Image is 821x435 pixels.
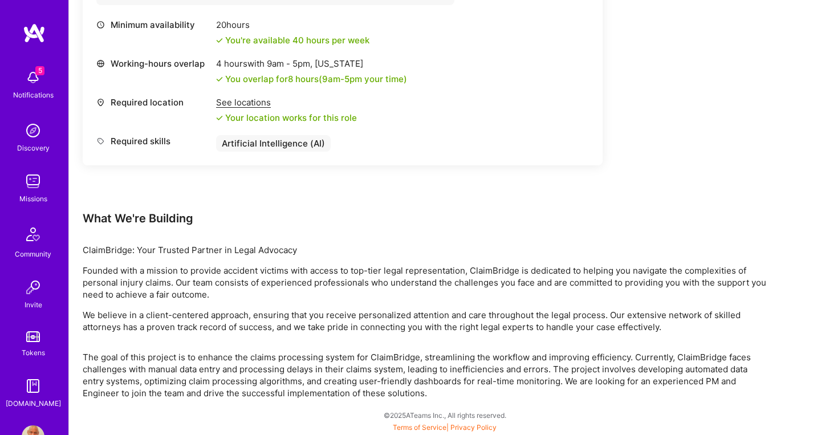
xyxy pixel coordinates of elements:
[83,309,767,333] p: We believe in a client-centered approach, ensuring that you receive personalized attention and ca...
[22,375,44,397] img: guide book
[450,423,497,432] a: Privacy Policy
[216,19,369,31] div: 20 hours
[68,401,821,429] div: © 2025 ATeams Inc., All rights reserved.
[96,135,210,147] div: Required skills
[96,58,210,70] div: Working-hours overlap
[265,58,315,69] span: 9am - 5pm ,
[22,170,44,193] img: teamwork
[83,351,767,399] p: The goal of this project is to enhance the claims processing system for ClaimBridge, streamlining...
[216,96,357,108] div: See locations
[15,248,51,260] div: Community
[22,347,45,359] div: Tokens
[17,142,50,154] div: Discovery
[322,74,362,84] span: 9am - 5pm
[96,137,105,145] i: icon Tag
[22,276,44,299] img: Invite
[393,423,446,432] a: Terms of Service
[96,96,210,108] div: Required location
[19,221,47,248] img: Community
[96,59,105,68] i: icon World
[22,66,44,89] img: bell
[96,98,105,107] i: icon Location
[83,211,767,226] div: What We're Building
[6,397,61,409] div: [DOMAIN_NAME]
[216,34,369,46] div: You're available 40 hours per week
[23,23,46,43] img: logo
[19,193,47,205] div: Missions
[35,66,44,75] span: 5
[26,331,40,342] img: tokens
[22,119,44,142] img: discovery
[96,21,105,29] i: icon Clock
[393,423,497,432] span: |
[13,89,54,101] div: Notifications
[216,115,223,121] i: icon Check
[216,37,223,44] i: icon Check
[216,58,407,70] div: 4 hours with [US_STATE]
[83,244,767,256] p: ClaimBridge: Your Trusted Partner in Legal Advocacy
[96,19,210,31] div: Minimum availability
[216,112,357,124] div: Your location works for this role
[225,73,407,85] div: You overlap for 8 hours ( your time)
[216,76,223,83] i: icon Check
[25,299,42,311] div: Invite
[83,265,767,300] p: Founded with a mission to provide accident victims with access to top-tier legal representation, ...
[216,135,331,152] div: Artificial Intelligence (AI)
